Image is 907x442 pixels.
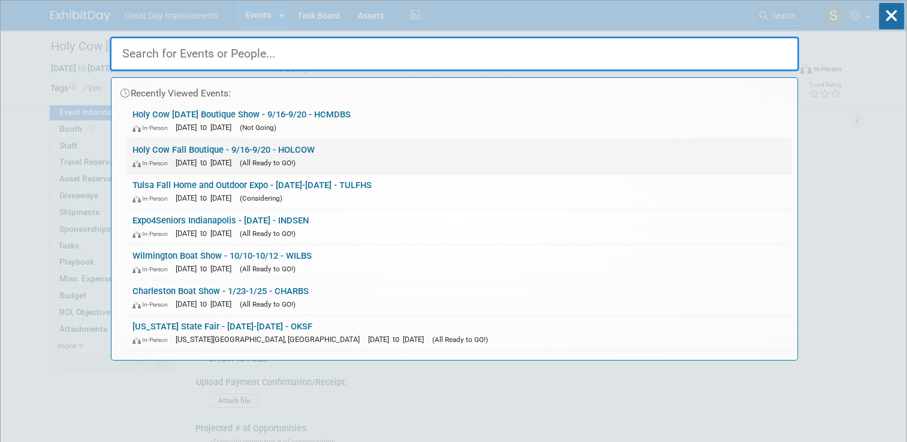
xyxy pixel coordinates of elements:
[126,210,791,244] a: Expo4Seniors Indianapolis - [DATE] - INDSEN In-Person [DATE] to [DATE] (All Ready to GO!)
[432,335,488,344] span: (All Ready to GO!)
[240,265,296,273] span: (All Ready to GO!)
[126,316,791,350] a: [US_STATE] State Fair - [DATE]-[DATE] - OKSF In-Person [US_STATE][GEOGRAPHIC_DATA], [GEOGRAPHIC_D...
[240,123,276,132] span: (Not Going)
[176,123,237,132] span: [DATE] to [DATE]
[240,300,296,308] span: (All Ready to GO!)
[126,245,791,280] a: Wilmington Boat Show - 10/10-10/12 - WILBS In-Person [DATE] to [DATE] (All Ready to GO!)
[132,230,173,238] span: In-Person
[368,335,430,344] span: [DATE] to [DATE]
[132,159,173,167] span: In-Person
[132,336,173,344] span: In-Person
[110,37,799,71] input: Search for Events or People...
[126,174,791,209] a: Tulsa Fall Home and Outdoor Expo - [DATE]-[DATE] - TULFHS In-Person [DATE] to [DATE] (Considering)
[132,195,173,202] span: In-Person
[176,158,237,167] span: [DATE] to [DATE]
[126,139,791,174] a: Holy Cow Fall Boutique - 9/16-9/20 - HOLCOW In-Person [DATE] to [DATE] (All Ready to GO!)
[126,104,791,138] a: Holy Cow [DATE] Boutique Show - 9/16-9/20 - HCMDBS In-Person [DATE] to [DATE] (Not Going)
[176,229,237,238] span: [DATE] to [DATE]
[176,299,237,308] span: [DATE] to [DATE]
[126,280,791,315] a: Charleston Boat Show - 1/23-1/25 - CHARBS In-Person [DATE] to [DATE] (All Ready to GO!)
[132,124,173,132] span: In-Person
[240,159,296,167] span: (All Ready to GO!)
[117,78,791,104] div: Recently Viewed Events:
[132,301,173,308] span: In-Person
[176,264,237,273] span: [DATE] to [DATE]
[176,193,237,202] span: [DATE] to [DATE]
[176,335,366,344] span: [US_STATE][GEOGRAPHIC_DATA], [GEOGRAPHIC_DATA]
[240,194,282,202] span: (Considering)
[240,229,296,238] span: (All Ready to GO!)
[132,265,173,273] span: In-Person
